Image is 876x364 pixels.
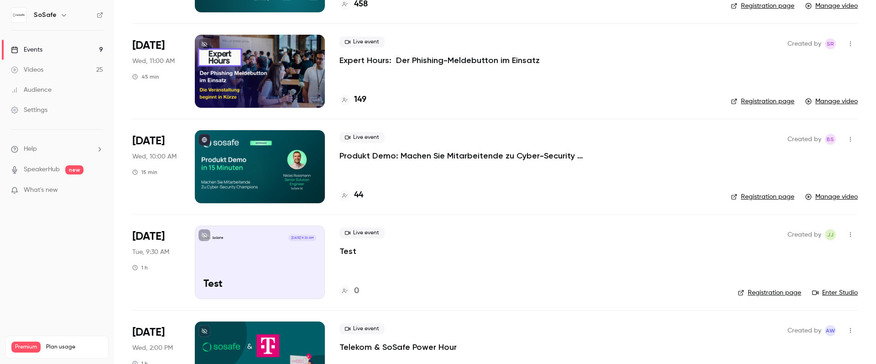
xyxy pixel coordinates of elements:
iframe: Noticeable Trigger [92,186,103,195]
a: Manage video [805,192,858,201]
a: Manage video [805,1,858,11]
a: 44 [339,189,363,201]
span: new [65,165,83,174]
li: help-dropdown-opener [11,144,103,154]
p: SoSafe [212,236,224,240]
span: [DATE] [132,325,165,340]
img: SoSafe [11,8,26,22]
span: Created by [787,134,821,145]
a: Manage video [805,97,858,106]
div: 15 min [132,169,157,176]
span: Beatrix Schneider [825,134,836,145]
span: Wed, 11:00 AM [132,57,175,66]
span: [DATE] 9:30 AM [288,235,316,241]
span: Help [24,144,37,154]
div: Settings [11,106,47,115]
a: Expert Hours: Der Phishing-Meldebutton im Einsatz [339,55,540,66]
span: BS [827,134,834,145]
span: Alexandra Wasilewski [825,325,836,336]
span: SR [827,38,834,49]
span: [DATE] [132,134,165,148]
a: SpeakerHub [24,165,60,174]
a: Test [339,246,356,257]
span: Live event [339,227,385,238]
a: Registration page [731,97,794,106]
div: 45 min [132,73,159,80]
span: What's new [24,185,58,195]
a: 149 [339,94,366,106]
div: Events [11,45,42,54]
span: Live event [339,37,385,47]
a: Produkt Demo: Machen Sie Mitarbeitende zu Cyber-Security Champions [339,150,613,161]
h4: 44 [354,189,363,201]
a: Registration page [738,288,801,297]
span: AW [826,325,835,336]
a: Registration page [731,1,794,11]
span: Premium [11,342,41,353]
a: Telekom & SoSafe Power Hour [339,342,457,353]
div: Audience [11,85,52,95]
h4: 149 [354,94,366,106]
span: Plan usage [46,343,103,351]
span: Stephan Rausch [825,38,836,49]
span: Live event [339,132,385,143]
div: May 28 Wed, 11:00 AM (Europe/Berlin) [132,35,180,108]
a: Test SoSafe[DATE] 9:30 AMTest [195,226,325,299]
div: 1 h [132,264,148,271]
span: Live event [339,323,385,334]
div: May 28 Wed, 10:00 AM (Europe/Berlin) [132,130,180,203]
div: May 27 Tue, 9:30 AM (Europe/Berlin) [132,226,180,299]
span: Created by [787,229,821,240]
span: Created by [787,38,821,49]
span: Jasmine Jalava [825,229,836,240]
a: Enter Studio [812,288,858,297]
span: Created by [787,325,821,336]
span: [DATE] [132,229,165,244]
span: Wed, 10:00 AM [132,152,177,161]
span: Wed, 2:00 PM [132,343,173,353]
a: Registration page [731,192,794,201]
h4: 0 [354,285,359,297]
h6: SoSafe [34,11,57,20]
span: Tue, 9:30 AM [132,248,169,257]
div: Videos [11,65,43,74]
a: 0 [339,285,359,297]
span: JJ [827,229,834,240]
span: [DATE] [132,38,165,53]
p: Test [203,279,316,290]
